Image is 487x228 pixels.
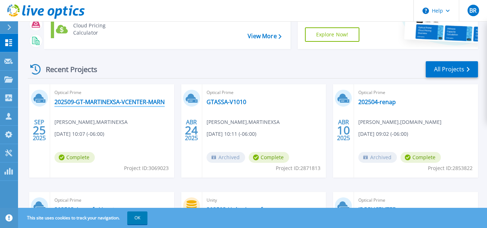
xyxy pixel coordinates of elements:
[32,117,46,143] div: SEP 2025
[51,20,125,38] a: Cloud Pricing Calculator
[207,196,322,204] span: Unity
[358,98,396,106] a: 202504-renap
[207,130,256,138] span: [DATE] 10:11 (-06:00)
[426,61,478,77] a: All Projects
[70,22,123,36] div: Cloud Pricing Calculator
[54,206,120,213] a: 202502-Anacafe-Vcenter
[33,127,46,133] span: 25
[358,118,442,126] span: [PERSON_NAME] , [DOMAIN_NAME]
[54,98,165,106] a: 202509-GT-MARTINEXSA-VCENTER-MARN
[28,61,107,78] div: Recent Projects
[358,196,474,204] span: Optical Prime
[54,196,170,204] span: Optical Prime
[207,89,322,97] span: Optical Prime
[249,152,289,163] span: Complete
[54,130,104,138] span: [DATE] 10:07 (-06:00)
[428,164,473,172] span: Project ID: 2853822
[127,211,147,224] button: OK
[305,27,360,42] a: Explore Now!
[207,98,246,106] a: GTASSA-V1010
[54,118,128,126] span: [PERSON_NAME] , MARTINEXSA
[207,152,245,163] span: Archived
[185,127,198,133] span: 24
[358,152,397,163] span: Archived
[20,211,147,224] span: This site uses cookies to track your navigation.
[358,130,408,138] span: [DATE] 09:02 (-06:00)
[54,152,95,163] span: Complete
[400,152,441,163] span: Complete
[248,33,281,40] a: View More
[207,206,266,213] a: 202502-Unity-Anacafe
[469,8,477,13] span: BR
[276,164,320,172] span: Project ID: 2871813
[54,89,170,97] span: Optical Prime
[358,206,396,213] a: IDPPVCENTER
[337,127,350,133] span: 10
[207,118,280,126] span: [PERSON_NAME] , MARTINEXSA
[358,89,474,97] span: Optical Prime
[124,164,169,172] span: Project ID: 3069023
[185,117,198,143] div: ABR 2025
[337,117,350,143] div: ABR 2025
